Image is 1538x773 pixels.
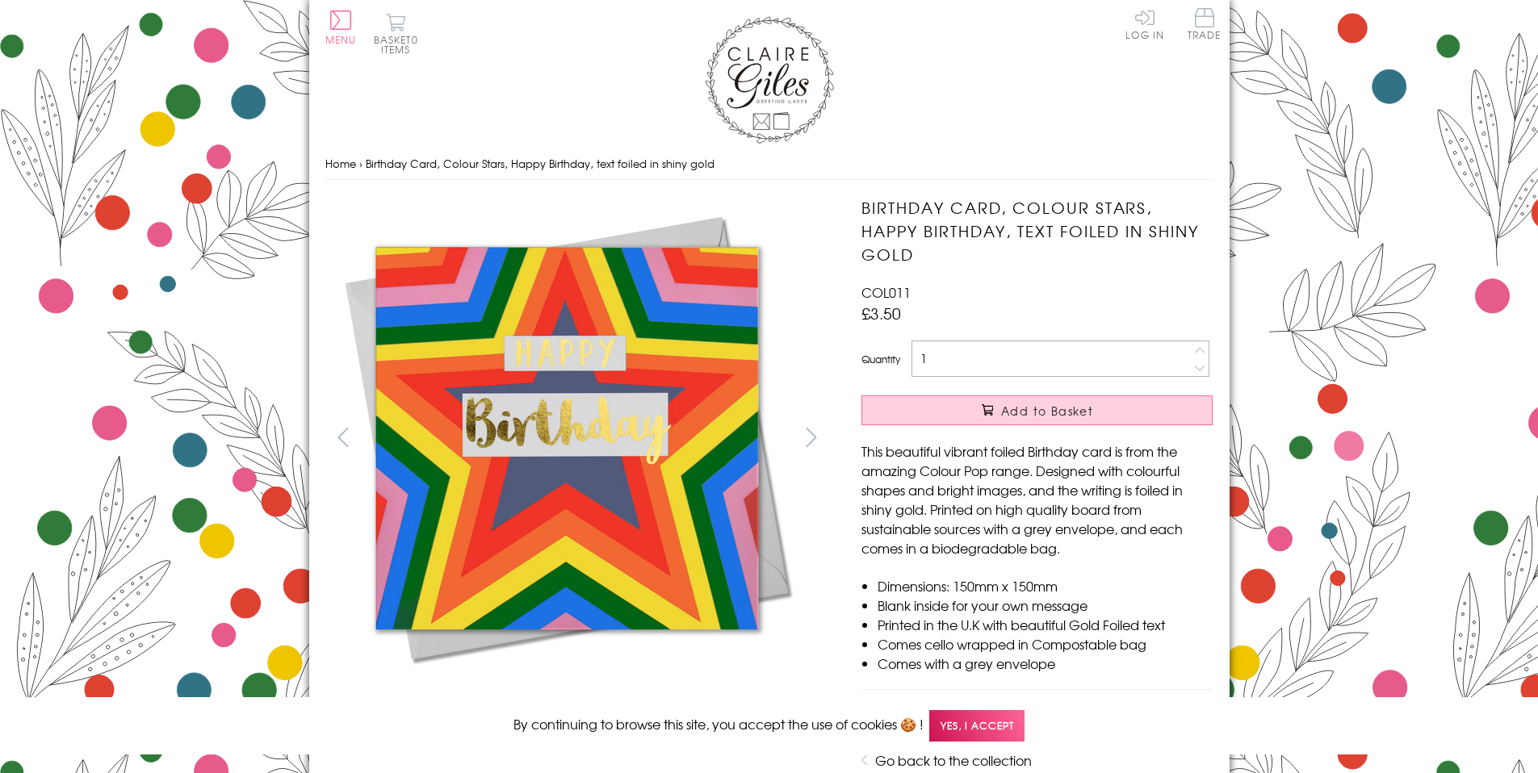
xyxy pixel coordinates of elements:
[359,156,362,171] span: ›
[878,576,1213,595] li: Dimensions: 150mm x 150mm
[325,148,1213,181] nav: breadcrumbs
[861,352,900,366] label: Quantity
[1188,8,1222,43] a: Trade
[381,32,418,56] span: 0 items
[875,750,1032,770] a: Go back to the collection
[1125,8,1164,40] a: Log In
[861,196,1213,265] h1: Birthday Card, Colour Stars, Happy Birthday, text foiled in shiny gold
[325,196,809,680] img: Birthday Card, Colour Stars, Happy Birthday, text foiled in shiny gold
[325,32,357,47] span: Menu
[861,395,1213,425] button: Add to Basket
[325,156,356,171] a: Home
[366,156,715,171] span: Birthday Card, Colour Stars, Happy Birthday, text foiled in shiny gold
[325,419,362,455] button: prev
[793,419,829,455] button: next
[878,634,1213,654] li: Comes cello wrapped in Compostable bag
[861,441,1213,558] p: This beautiful vibrant foiled Birthday card is from the amazing Colour Pop range. Designed with c...
[878,615,1213,634] li: Printed in the U.K with beautiful Gold Foiled text
[861,302,901,324] span: £3.50
[861,282,911,302] span: COL011
[374,13,418,54] button: Basket0 items
[878,595,1213,615] li: Blank inside for your own message
[929,710,1025,742] span: Yes, I accept
[878,654,1213,673] li: Comes with a grey envelope
[325,10,357,44] button: Menu
[1188,8,1222,40] span: Trade
[1001,403,1093,419] span: Add to Basket
[829,196,1314,680] img: Birthday Card, Colour Stars, Happy Birthday, text foiled in shiny gold
[705,16,834,144] img: Claire Giles Greetings Cards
